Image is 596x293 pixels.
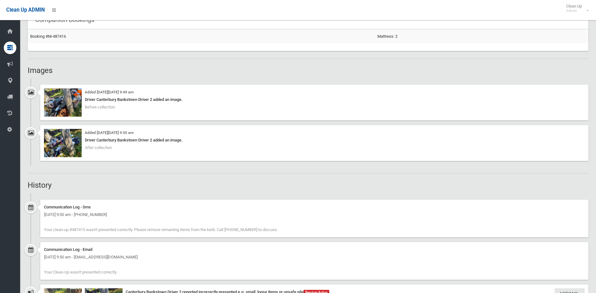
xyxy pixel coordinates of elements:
[44,246,585,253] div: Communication Log - Email
[85,105,115,109] span: Before collection
[44,88,82,117] img: 2025-10-0209.49.176379358437561948261.jpg
[6,7,45,13] span: Clean Up ADMIN
[28,66,588,75] h2: Images
[85,90,134,94] small: Added [DATE][DATE] 9:49 am
[44,96,585,103] div: Driver Canterbury Bankstown Driver 2 added an image.
[44,129,82,157] img: 2025-10-0209.49.538100599080540312797.jpg
[563,4,588,13] span: Clean Up
[44,203,585,211] div: Communication Log - Sms
[44,211,585,218] div: [DATE] 9:50 am - [PHONE_NUMBER]
[44,136,585,144] div: Driver Canterbury Bankstown Driver 2 added an image.
[44,227,278,232] span: Your clean-up #487415 wasn't presented correctly. Please remove remaining items from the kerb. Ca...
[28,181,588,189] h2: History
[44,253,585,261] div: [DATE] 9:50 am - [EMAIL_ADDRESS][DOMAIN_NAME]
[30,34,66,39] a: Booking #M-487416
[85,130,134,135] small: Added [DATE][DATE] 9:50 am
[375,29,588,43] td: Mattress: 2
[566,8,582,13] small: Admin
[85,145,112,150] span: After collection
[44,270,117,274] span: Your Clean-Up wasn't presented correctly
